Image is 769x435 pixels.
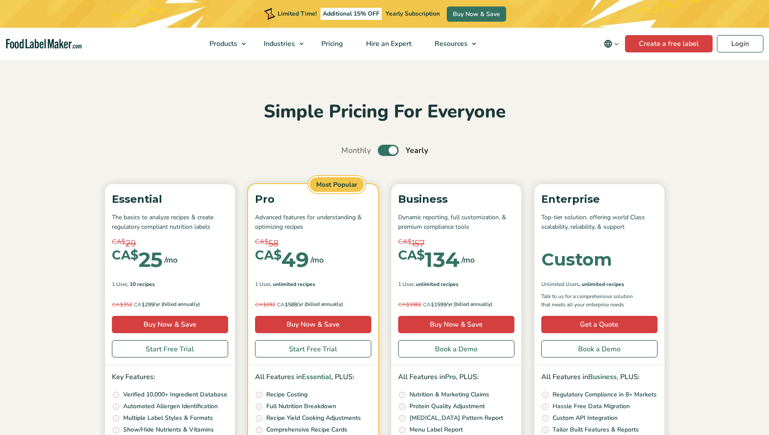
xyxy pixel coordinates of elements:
[398,340,514,357] a: Book a Demo
[123,390,227,399] p: Verified 10,000+ Ingredient Database
[255,213,371,232] p: Advanced features for understanding & optimizing recipes
[409,390,489,399] p: Nutrition & Marketing Claims
[363,39,412,49] span: Hire an Expert
[255,249,281,262] span: CA$
[255,237,268,247] span: CA$
[553,402,630,411] p: Hassle Free Data Migration
[308,176,365,194] span: Most Popular
[297,300,343,309] span: /yr (billed annually)
[409,402,485,411] p: Protein Quality Adjustment
[112,372,228,383] p: Key Features:
[447,6,506,22] a: Buy Now & Save
[268,237,278,250] span: 58
[112,301,132,308] del: 352
[266,425,347,435] p: Comprehensive Recipe Cards
[398,213,514,232] p: Dynamic reporting, full customization, & premium compliance tools
[112,280,127,288] span: 1 User
[270,280,315,288] span: , Unlimited Recipes
[112,301,123,308] span: CA$
[461,254,474,266] span: /mo
[266,390,308,399] p: Recipe Costing
[541,191,658,208] p: Enterprise
[319,39,344,49] span: Pricing
[255,280,270,288] span: 1 User
[541,372,658,383] p: All Features in , PLUS:
[112,249,163,270] div: 25
[398,301,409,308] span: CA$
[112,213,228,232] p: The basics to analyze recipes & create regulatory compliant nutrition labels
[255,316,371,333] a: Buy Now & Save
[112,249,138,262] span: CA$
[277,301,288,308] span: CA$
[311,254,324,266] span: /mo
[123,425,214,435] p: Show/Hide Nutrients & Vitamins
[541,213,658,232] p: Top-tier solution, offering world Class scalability, reliability, & support
[398,280,413,288] span: 1 User
[398,372,514,383] p: All Features in , PLUS:
[252,28,308,60] a: Industries
[341,145,371,156] span: Monthly
[6,39,82,49] a: Food Label Maker homepage
[625,35,713,52] a: Create a free label
[112,191,228,208] p: Essential
[423,301,434,308] span: CA$
[198,28,250,60] a: Products
[355,28,421,60] a: Hire an Expert
[541,292,641,309] p: Talk to us for a comprehensive solution that meets all your enterprise needs
[398,191,514,208] p: Business
[255,301,275,308] del: 692
[541,251,612,268] div: Custom
[255,191,371,208] p: Pro
[398,237,412,247] span: CA$
[255,300,297,309] span: 588
[255,340,371,357] a: Start Free Trial
[127,280,155,288] span: , 10 Recipes
[266,413,361,423] p: Recipe Yield Cooking Adjustments
[541,340,658,357] a: Book a Demo
[123,402,218,411] p: Automated Allergen Identification
[398,316,514,333] a: Buy Now & Save
[406,145,428,156] span: Yearly
[717,35,763,52] a: Login
[164,254,177,266] span: /mo
[445,372,456,382] span: Pro
[541,316,658,333] a: Get a Quote
[101,100,669,124] h2: Simple Pricing For Everyone
[398,301,422,308] del: 1882
[154,300,200,309] span: /yr (billed annually)
[579,280,624,288] span: , Unlimited Recipes
[446,300,492,309] span: /yr (billed annually)
[398,300,446,309] span: 1599
[541,280,579,288] span: Unlimited Users
[398,249,460,270] div: 134
[278,10,317,18] span: Limited Time!
[112,300,154,309] span: 299
[409,413,503,423] p: [MEDICAL_DATA] Pattern Report
[409,425,463,435] p: Menu Label Report
[588,372,617,382] span: Business
[123,413,213,423] p: Multiple Label Styles & Formats
[255,301,266,308] span: CA$
[112,316,228,333] a: Buy Now & Save
[598,35,625,52] button: Change language
[112,237,125,247] span: CA$
[553,425,639,435] p: Tailor Built Features & Reports
[378,145,399,156] label: Toggle
[553,413,618,423] p: Custom API Integration
[432,39,468,49] span: Resources
[398,249,425,262] span: CA$
[261,39,296,49] span: Industries
[412,237,425,250] span: 157
[310,28,353,60] a: Pricing
[413,280,458,288] span: , Unlimited Recipes
[386,10,440,18] span: Yearly Subscription
[423,28,481,60] a: Resources
[125,237,136,250] span: 29
[112,340,228,357] a: Start Free Trial
[302,372,331,382] span: Essential
[255,372,371,383] p: All Features in , PLUS:
[321,8,382,20] span: Additional 15% OFF
[207,39,238,49] span: Products
[266,402,336,411] p: Full Nutrition Breakdown
[553,390,657,399] p: Regulatory Compliance in 8+ Markets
